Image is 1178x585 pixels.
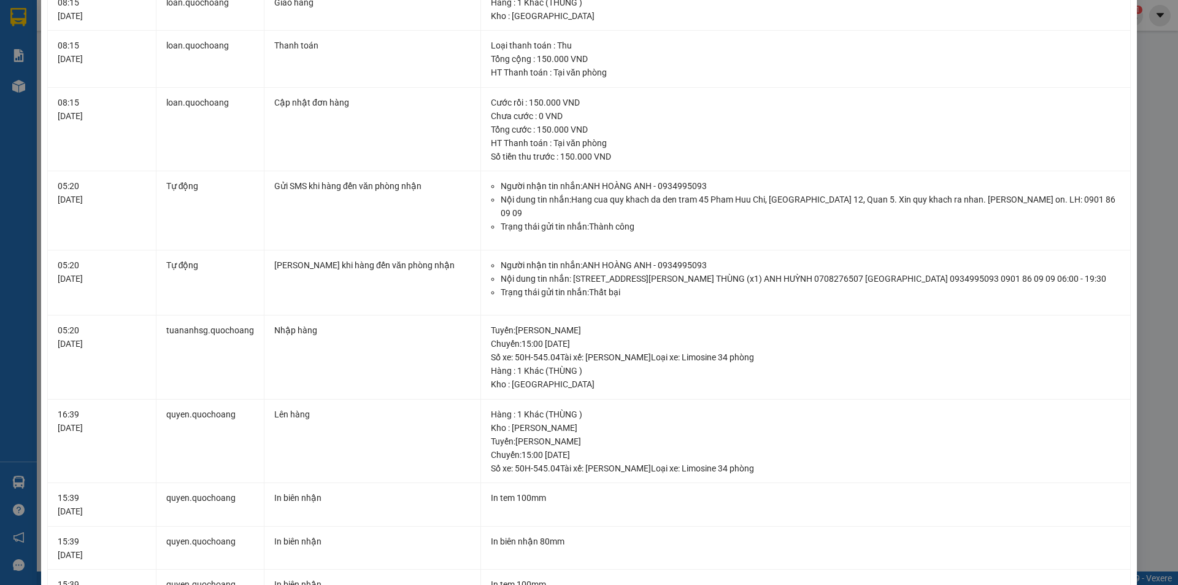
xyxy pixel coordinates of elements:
[491,364,1120,378] div: Hàng : 1 Khác (THÙNG )
[491,109,1120,123] div: Chưa cước : 0 VND
[491,378,1120,391] div: Kho : [GEOGRAPHIC_DATA]
[491,52,1120,66] div: Tổng cộng : 150.000 VND
[274,179,471,193] div: Gửi SMS khi hàng đến văn phòng nhận
[156,483,264,527] td: quyen.quochoang
[58,535,145,562] div: 15:39 [DATE]
[501,179,1120,193] li: Người nhận tin nhắn: ANH HOÀNG ANH - 0934995093
[491,123,1120,136] div: Tổng cước : 150.000 VND
[156,250,264,316] td: Tự động
[491,136,1120,150] div: HT Thanh toán : Tại văn phòng
[491,435,1120,475] div: Tuyến : [PERSON_NAME] Chuyến: 15:00 [DATE] Số xe: 50H-545.04 Tài xế: [PERSON_NAME] Loại xe: Limos...
[58,96,145,123] div: 08:15 [DATE]
[58,323,145,351] div: 05:20 [DATE]
[274,535,471,548] div: In biên nhận
[501,193,1120,220] li: Nội dung tin nhắn: Hang cua quy khach da den tram 45 Pham Huu Chi, [GEOGRAPHIC_DATA] 12, Quan 5. ...
[491,491,1120,505] div: In tem 100mm
[274,491,471,505] div: In biên nhận
[58,491,145,518] div: 15:39 [DATE]
[156,527,264,570] td: quyen.quochoang
[491,421,1120,435] div: Kho : [PERSON_NAME]
[274,323,471,337] div: Nhập hàng
[491,408,1120,421] div: Hàng : 1 Khác (THÙNG )
[501,272,1120,285] li: Nội dung tin nhắn: [STREET_ADDRESS][PERSON_NAME] THÙNG (x1) ANH HUỲNH 0708276507 [GEOGRAPHIC_DATA...
[501,285,1120,299] li: Trạng thái gửi tin nhắn: Thất bại
[501,258,1120,272] li: Người nhận tin nhắn: ANH HOÀNG ANH - 0934995093
[491,9,1120,23] div: Kho : [GEOGRAPHIC_DATA]
[491,39,1120,52] div: Loại thanh toán : Thu
[156,316,264,400] td: tuananhsg.quochoang
[501,220,1120,233] li: Trạng thái gửi tin nhắn: Thành công
[491,323,1120,364] div: Tuyến : [PERSON_NAME] Chuyến: 15:00 [DATE] Số xe: 50H-545.04 Tài xế: [PERSON_NAME] Loại xe: Limos...
[58,408,145,435] div: 16:39 [DATE]
[274,258,471,272] div: [PERSON_NAME] khi hàng đến văn phòng nhận
[156,31,264,88] td: loan.quochoang
[156,88,264,172] td: loan.quochoang
[58,258,145,285] div: 05:20 [DATE]
[156,400,264,484] td: quyen.quochoang
[156,171,264,250] td: Tự động
[274,408,471,421] div: Lên hàng
[491,66,1120,79] div: HT Thanh toán : Tại văn phòng
[274,39,471,52] div: Thanh toán
[491,535,1120,548] div: In biên nhận 80mm
[58,179,145,206] div: 05:20 [DATE]
[274,96,471,109] div: Cập nhật đơn hàng
[58,39,145,66] div: 08:15 [DATE]
[491,96,1120,109] div: Cước rồi : 150.000 VND
[491,150,1120,163] div: Số tiền thu trước : 150.000 VND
